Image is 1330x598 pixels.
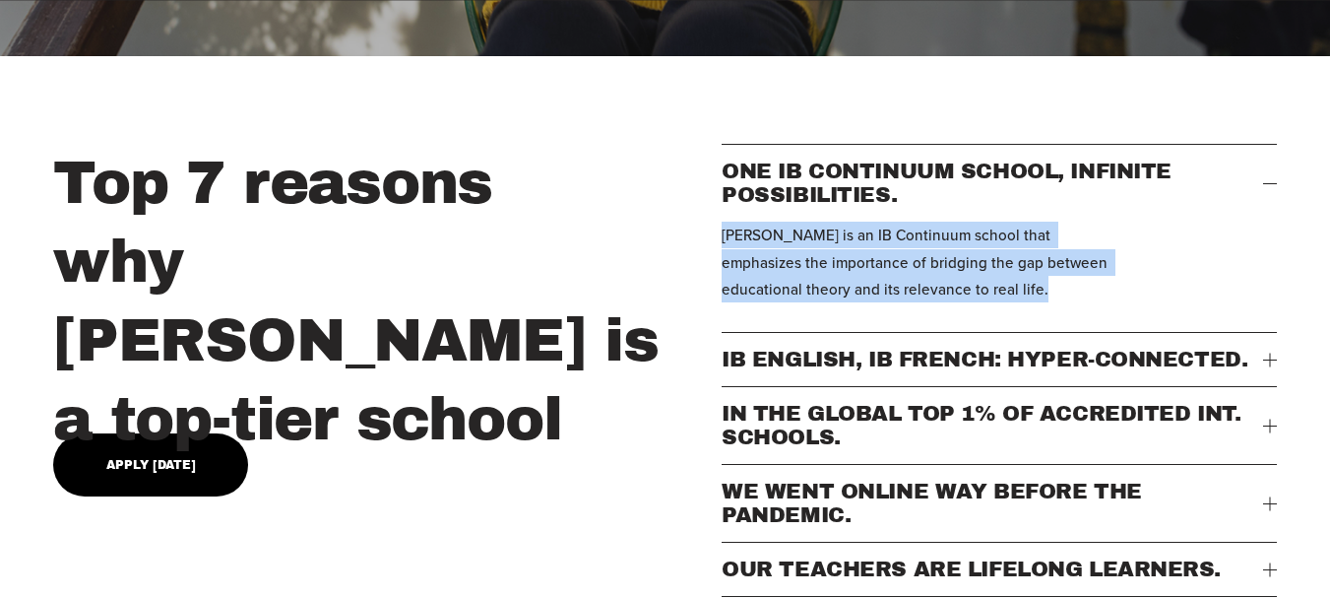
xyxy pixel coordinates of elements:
button: WE WENT ONLINE WAY BEFORE THE PANDEMIC. [722,465,1277,542]
button: ONE IB CONTINUUM SCHOOL, INFINITE POSSIBILITIES. [722,145,1277,222]
a: Apply [DATE] [53,433,248,497]
p: [PERSON_NAME] is an IB Continuum school that emphasizes the importance of bridging the gap betwee... [722,222,1110,302]
span: WE WENT ONLINE WAY BEFORE THE PANDEMIC. [722,480,1263,527]
button: OUR TEACHERS ARE LIFELONG LEARNERS. [722,543,1277,596]
span: IB ENGLISH, IB FRENCH: HYPER-CONNECTED. [722,348,1263,371]
button: IN THE GLOBAL TOP 1% OF ACCREDITED INT. SCHOOLS. [722,387,1277,464]
div: ONE IB CONTINUUM SCHOOL, INFINITE POSSIBILITIES. [722,222,1277,332]
span: ONE IB CONTINUUM SCHOOL, INFINITE POSSIBILITIES. [722,160,1263,207]
span: IN THE GLOBAL TOP 1% OF ACCREDITED INT. SCHOOLS. [722,402,1263,449]
span: OUR TEACHERS ARE LIFELONG LEARNERS. [722,558,1263,581]
h2: Top 7 reasons why [PERSON_NAME] is a top-tier school [53,144,711,459]
button: IB ENGLISH, IB FRENCH: HYPER-CONNECTED. [722,333,1277,386]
